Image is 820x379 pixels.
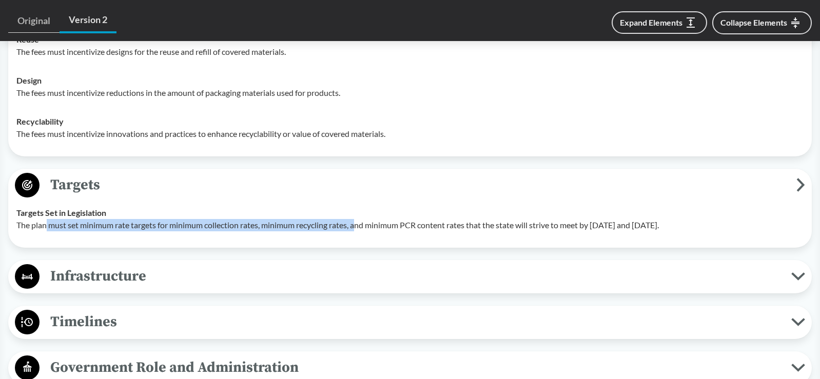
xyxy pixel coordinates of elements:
[12,264,808,290] button: Infrastructure
[16,46,804,58] p: The fees must incentivize designs for the reuse and refill of covered materials.
[712,11,812,34] button: Collapse Elements
[16,116,64,126] strong: Recyclability
[16,208,106,217] strong: Targets Set in Legislation
[12,172,808,198] button: Targets
[40,356,791,379] span: Government Role and Administration
[16,75,42,85] strong: Design
[612,11,707,34] button: Expand Elements
[40,265,791,288] span: Infrastructure
[16,34,39,44] strong: Reuse
[60,8,116,33] a: Version 2
[16,87,804,99] p: The fees must incentivize reductions in the amount of packaging materials used for products.
[12,309,808,335] button: Timelines
[8,9,60,33] a: Original
[40,310,791,333] span: Timelines
[40,173,796,196] span: Targets
[16,128,804,140] p: The fees must incentivize innovations and practices to enhance recyclability or value of covered ...
[16,219,804,231] p: The plan must set minimum rate targets for minimum collection rates, minimum recycling rates, and...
